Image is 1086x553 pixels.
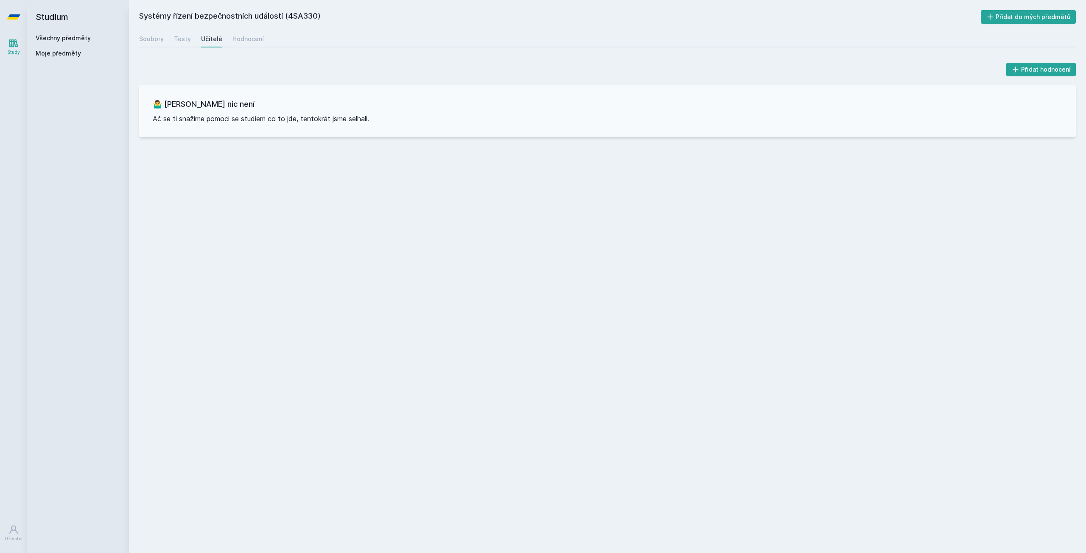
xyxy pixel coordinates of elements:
div: Soubory [139,35,164,43]
a: Všechny předměty [36,34,91,42]
div: Uživatel [5,536,22,542]
div: Hodnocení [232,35,264,43]
div: Testy [174,35,191,43]
button: Přidat hodnocení [1006,63,1076,76]
span: Moje předměty [36,49,81,58]
a: Uživatel [2,520,25,546]
a: Učitelé [201,31,222,47]
a: Soubory [139,31,164,47]
a: Hodnocení [232,31,264,47]
button: Přidat do mých předmětů [981,10,1076,24]
h2: Systémy řízení bezpečnostních událostí (4SA330) [139,10,981,24]
h3: 🤷‍♂️ [PERSON_NAME] nic není [153,98,1062,110]
div: Učitelé [201,35,222,43]
a: Study [2,34,25,60]
a: Testy [174,31,191,47]
p: Ač se ti snažíme pomoci se studiem co to jde, tentokrát jsme selhali. [153,114,1062,124]
div: Study [8,49,20,56]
